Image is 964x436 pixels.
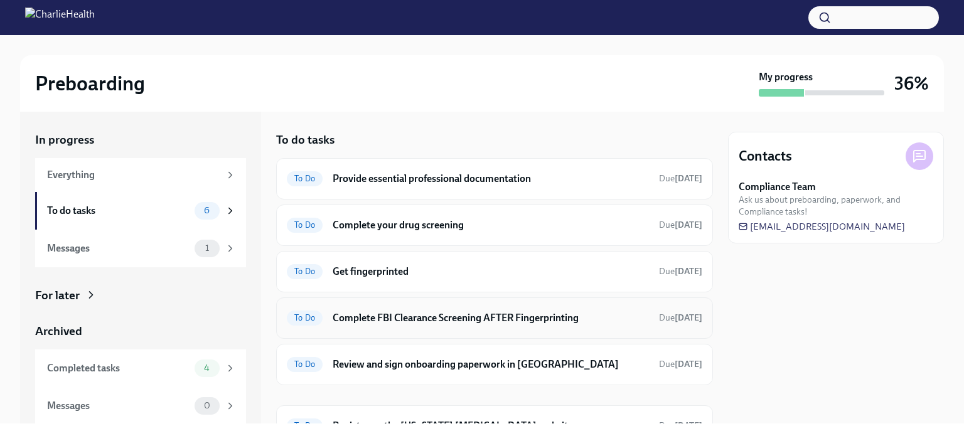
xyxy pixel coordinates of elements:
[35,287,246,304] a: For later
[659,265,702,277] span: August 25th, 2025 08:00
[287,308,702,328] a: To DoComplete FBI Clearance Screening AFTER FingerprintingDue[DATE]
[287,267,323,276] span: To Do
[333,419,649,433] h6: Register on the [US_STATE] [MEDICAL_DATA] website
[287,174,323,183] span: To Do
[35,387,246,425] a: Messages0
[287,416,702,436] a: To DoRegister on the [US_STATE] [MEDICAL_DATA] websiteDue[DATE]
[35,349,246,387] a: Completed tasks4
[287,220,323,230] span: To Do
[25,8,95,28] img: CharlieHealth
[759,70,813,84] strong: My progress
[47,168,220,182] div: Everything
[659,420,702,432] span: August 21st, 2025 08:00
[196,363,217,373] span: 4
[47,204,190,218] div: To do tasks
[35,323,246,339] a: Archived
[35,287,80,304] div: For later
[659,219,702,231] span: August 25th, 2025 08:00
[287,262,702,282] a: To DoGet fingerprintedDue[DATE]
[675,220,702,230] strong: [DATE]
[287,359,323,369] span: To Do
[35,230,246,267] a: Messages1
[659,358,702,370] span: August 28th, 2025 08:00
[35,132,246,148] a: In progress
[287,354,702,375] a: To DoReview and sign onboarding paperwork in [GEOGRAPHIC_DATA]Due[DATE]
[276,132,335,148] h5: To do tasks
[333,218,649,232] h6: Complete your drug screening
[659,312,702,323] span: Due
[659,173,702,184] span: August 24th, 2025 08:00
[739,147,792,166] h4: Contacts
[739,180,816,194] strong: Compliance Team
[675,312,702,323] strong: [DATE]
[35,71,145,96] h2: Preboarding
[659,359,702,370] span: Due
[333,172,649,186] h6: Provide essential professional documentation
[659,420,702,431] span: Due
[287,313,323,322] span: To Do
[196,401,218,410] span: 0
[196,206,217,215] span: 6
[333,265,649,279] h6: Get fingerprinted
[35,158,246,192] a: Everything
[675,173,702,184] strong: [DATE]
[739,220,905,233] a: [EMAIL_ADDRESS][DOMAIN_NAME]
[333,311,649,325] h6: Complete FBI Clearance Screening AFTER Fingerprinting
[287,169,702,189] a: To DoProvide essential professional documentationDue[DATE]
[675,359,702,370] strong: [DATE]
[659,266,702,277] span: Due
[894,72,929,95] h3: 36%
[47,242,190,255] div: Messages
[35,192,246,230] a: To do tasks6
[675,420,702,431] strong: [DATE]
[47,361,190,375] div: Completed tasks
[659,312,702,324] span: August 28th, 2025 08:00
[198,243,217,253] span: 1
[675,266,702,277] strong: [DATE]
[47,399,190,413] div: Messages
[287,215,702,235] a: To DoComplete your drug screeningDue[DATE]
[659,220,702,230] span: Due
[659,173,702,184] span: Due
[333,358,649,371] h6: Review and sign onboarding paperwork in [GEOGRAPHIC_DATA]
[739,194,933,218] span: Ask us about preboarding, paperwork, and Compliance tasks!
[287,421,323,430] span: To Do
